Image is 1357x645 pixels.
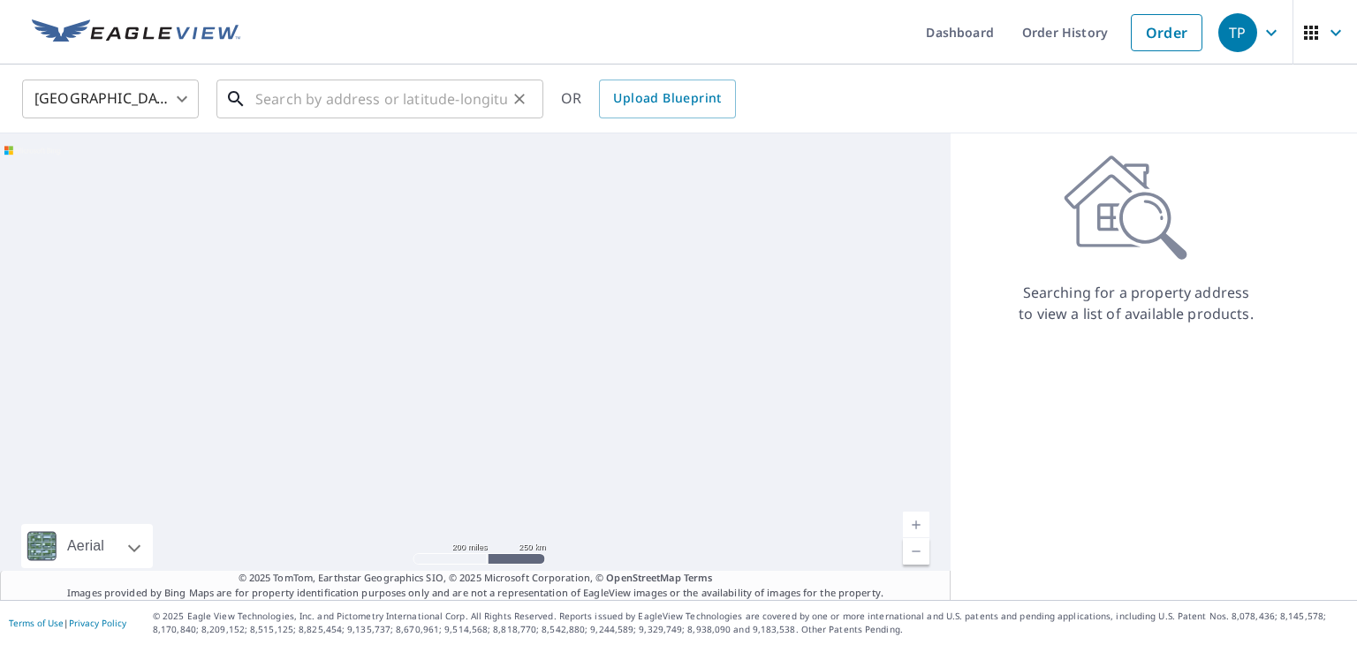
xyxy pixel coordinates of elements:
[9,617,64,629] a: Terms of Use
[32,19,240,46] img: EV Logo
[21,524,153,568] div: Aerial
[62,524,110,568] div: Aerial
[1131,14,1202,51] a: Order
[684,571,713,584] a: Terms
[22,74,199,124] div: [GEOGRAPHIC_DATA]
[153,610,1348,636] p: © 2025 Eagle View Technologies, Inc. and Pictometry International Corp. All Rights Reserved. Repo...
[903,512,929,538] a: Current Level 5, Zoom In
[613,87,721,110] span: Upload Blueprint
[507,87,532,111] button: Clear
[239,571,713,586] span: © 2025 TomTom, Earthstar Geographics SIO, © 2025 Microsoft Corporation, ©
[1018,282,1255,324] p: Searching for a property address to view a list of available products.
[599,80,735,118] a: Upload Blueprint
[561,80,736,118] div: OR
[606,571,680,584] a: OpenStreetMap
[1218,13,1257,52] div: TP
[903,538,929,565] a: Current Level 5, Zoom Out
[9,618,126,628] p: |
[255,74,507,124] input: Search by address or latitude-longitude
[69,617,126,629] a: Privacy Policy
